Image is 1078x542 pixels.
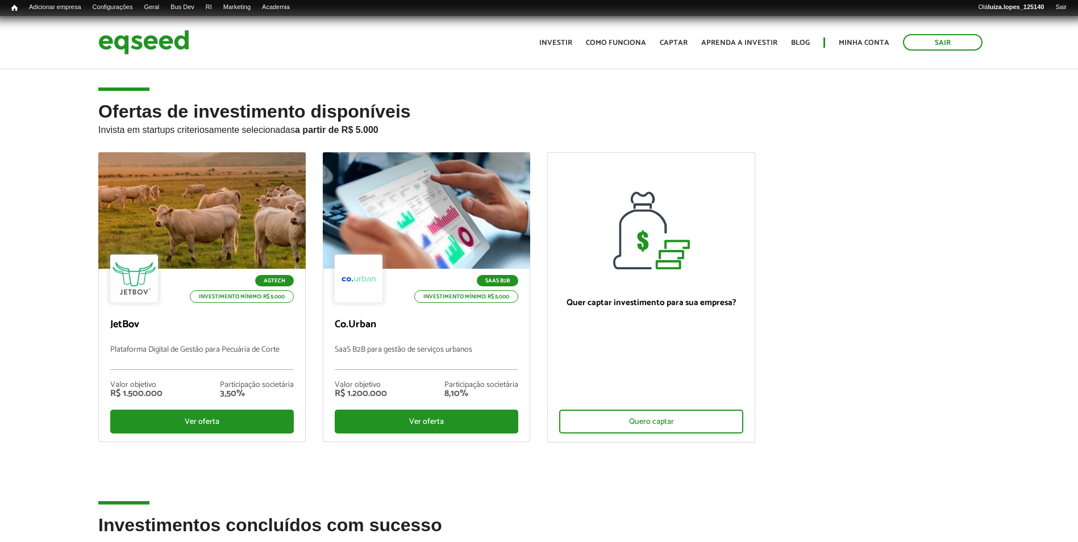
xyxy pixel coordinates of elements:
h2: Ofertas de investimento disponíveis [98,102,980,152]
div: Valor objetivo [110,381,163,389]
a: Academia [256,3,295,12]
div: Participação societária [444,381,518,389]
a: Marketing [218,3,256,12]
p: Agtech [255,275,294,286]
p: Investimento mínimo: R$ 5.000 [190,290,294,303]
p: Quer captar investimento para sua empresa? [559,298,743,308]
div: Ver oferta [110,410,294,433]
a: Início [6,3,23,14]
div: Valor objetivo [335,381,387,389]
p: Invista em startups criteriosamente selecionadas [98,122,980,135]
a: Minha conta [839,39,889,47]
div: R$ 1.200.000 [335,389,387,398]
a: Sair [1050,3,1072,12]
a: Oláluiza.lopes_125140 [972,3,1050,12]
img: EqSeed [98,27,189,57]
div: Participação societária [220,381,294,389]
div: 3,50% [220,389,294,398]
a: Quer captar investimento para sua empresa? Quero captar [547,152,755,443]
a: Como funciona [586,39,646,47]
a: SaaS B2B Investimento mínimo: R$ 5.000 Co.Urban SaaS B2B para gestão de serviços urbanos Valor ob... [323,152,530,442]
strong: a partir de R$ 5.000 [295,125,378,135]
a: Bus Dev [165,3,200,12]
a: Sair [903,34,983,51]
a: Investir [539,39,572,47]
p: Co.Urban [335,319,518,331]
a: Geral [138,3,165,12]
a: Configurações [87,3,139,12]
a: Adicionar empresa [23,3,87,12]
p: SaaS B2B [477,275,518,286]
p: Plataforma Digital de Gestão para Pecuária de Corte [110,345,294,370]
div: R$ 1.500.000 [110,389,163,398]
div: Quero captar [559,410,743,433]
p: Investimento mínimo: R$ 5.000 [414,290,518,303]
a: RI [200,3,218,12]
div: 8,10% [444,389,518,398]
p: SaaS B2B para gestão de serviços urbanos [335,345,518,370]
a: Captar [660,39,688,47]
div: Ver oferta [335,410,518,433]
a: Aprenda a investir [701,39,777,47]
p: JetBov [110,319,294,331]
a: Agtech Investimento mínimo: R$ 5.000 JetBov Plataforma Digital de Gestão para Pecuária de Corte V... [98,152,306,442]
span: Início [11,4,18,12]
strong: luiza.lopes_125140 [988,3,1044,10]
a: Blog [791,39,810,47]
